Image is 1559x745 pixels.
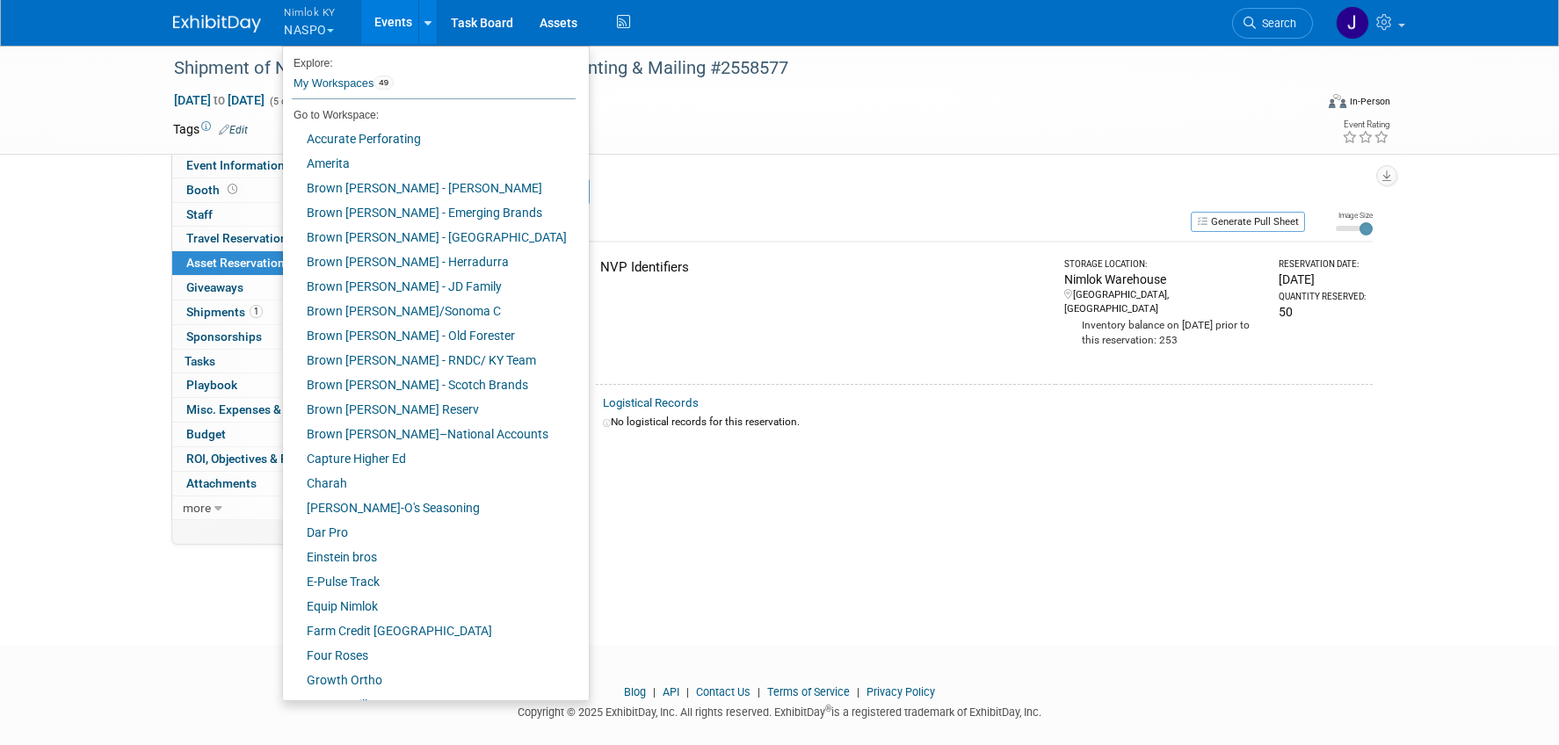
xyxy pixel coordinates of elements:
[172,472,355,495] a: Attachments
[1209,91,1390,118] div: Event Format
[186,231,294,245] span: Travel Reservations
[172,350,355,373] a: Tasks
[1279,271,1366,288] div: [DATE]
[1342,120,1389,129] div: Event Rating
[283,422,576,446] a: Brown [PERSON_NAME]–National Accounts
[186,476,257,490] span: Attachments
[185,354,215,368] span: Tasks
[283,53,576,69] li: Explore:
[283,323,576,348] a: Brown [PERSON_NAME] - Old Forester
[172,373,355,397] a: Playbook
[172,398,355,422] a: Misc. Expenses & Credits
[283,225,576,250] a: Brown [PERSON_NAME] - [GEOGRAPHIC_DATA]
[283,127,576,151] a: Accurate Perforating
[168,53,1287,84] div: Shipment of NASPO NVP Identifiers to Southeast Printing & Mailing #2558577
[1279,303,1366,321] div: 50
[211,93,228,107] span: to
[1191,212,1305,232] button: Generate Pull Sheet
[1336,210,1373,221] div: Image Size
[292,69,576,98] a: My Workspaces49
[767,685,850,698] a: Terms of Service
[172,447,355,471] a: ROI, Objectives & ROO
[283,200,576,225] a: Brown [PERSON_NAME] - Emerging Brands
[268,96,305,107] span: (5 days)
[172,496,355,520] a: more
[283,569,576,594] a: E-Pulse Track
[172,178,355,202] a: Booth
[284,3,336,21] span: Nimlok KY
[172,227,355,250] a: Travel Reservations
[183,501,211,515] span: more
[219,124,248,136] a: Edit
[283,618,576,643] a: Farm Credit [GEOGRAPHIC_DATA]
[603,396,699,409] a: Logistical Records
[283,348,576,372] a: Brown [PERSON_NAME] - RNDC/ KY Team
[283,176,576,200] a: Brown [PERSON_NAME] - [PERSON_NAME]
[172,325,355,349] a: Sponsorships
[1256,17,1296,30] span: Search
[1064,316,1263,348] div: Inventory balance on [DATE] prior to this reservation: 253
[753,685,765,698] span: |
[283,643,576,668] a: Four Roses
[373,76,394,90] span: 49
[173,92,265,108] span: [DATE] [DATE]
[1279,291,1366,303] div: Quantity Reserved:
[186,452,304,466] span: ROI, Objectives & ROO
[186,305,263,319] span: Shipments
[649,685,660,698] span: |
[283,545,576,569] a: Einstein bros
[283,668,576,692] a: Growth Ortho
[186,207,213,221] span: Staff
[186,378,237,392] span: Playbook
[825,704,831,713] sup: ®
[1064,288,1263,316] div: [GEOGRAPHIC_DATA], [GEOGRAPHIC_DATA]
[283,299,576,323] a: Brown [PERSON_NAME]/Sonoma C
[1336,6,1369,40] img: Jamie Dunn
[224,183,241,196] span: Booth not reserved yet
[1279,258,1366,271] div: Reservation Date:
[173,120,248,138] td: Tags
[172,251,355,275] a: Asset Reservations1
[283,594,576,618] a: Equip Nimlok
[283,274,576,299] a: Brown [PERSON_NAME] - JD Family
[173,15,261,33] img: ExhibitDay
[1064,258,1263,271] div: Storage Location:
[283,495,576,520] a: [PERSON_NAME]-O's Seasoning
[172,423,355,446] a: Budget
[852,685,864,698] span: |
[186,427,226,441] span: Budget
[172,203,355,227] a: Staff
[186,158,285,172] span: Event Information
[283,446,576,471] a: Capture Higher Ed
[186,329,262,344] span: Sponsorships
[1349,95,1390,108] div: In-Person
[663,685,679,698] a: API
[186,280,243,294] span: Giveaways
[283,520,576,545] a: Dar Pro
[603,415,1366,430] div: No logistical records for this reservation.
[186,183,241,197] span: Booth
[283,397,576,422] a: Brown [PERSON_NAME] Reserv
[283,372,576,397] a: Brown [PERSON_NAME] - Scotch Brands
[624,685,646,698] a: Blog
[283,104,576,127] li: Go to Workspace:
[283,250,576,274] a: Brown [PERSON_NAME] - Herradurra
[186,256,308,270] span: Asset Reservations
[1232,8,1313,39] a: Search
[172,300,355,324] a: Shipments1
[696,685,750,698] a: Contact Us
[867,685,935,698] a: Privacy Policy
[283,151,576,176] a: Amerita
[172,154,355,177] a: Event Information
[186,402,323,416] span: Misc. Expenses & Credits
[172,276,355,300] a: Giveaways
[1064,271,1263,288] div: Nimlok Warehouse
[283,692,576,717] a: Heaven Hill
[1329,94,1346,108] img: Format-Inperson.png
[600,258,1048,277] div: NVP Identifiers
[283,471,576,495] a: Charah
[250,305,263,318] span: 1
[682,685,693,698] span: |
